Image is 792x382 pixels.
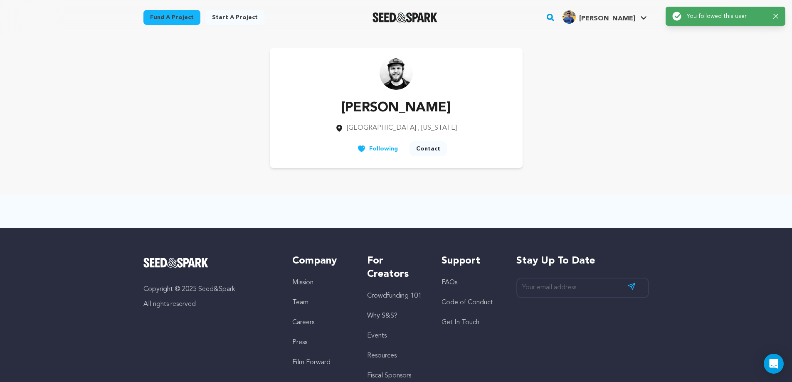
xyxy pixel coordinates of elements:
a: Seed&Spark Homepage [373,12,438,22]
a: Press [292,339,307,346]
button: Following [350,141,405,156]
h5: Stay up to date [516,254,649,268]
span: Brijesh G.'s Profile [561,9,649,26]
a: Resources [367,352,397,359]
a: Brijesh G.'s Profile [561,9,649,24]
a: Code of Conduct [442,299,493,306]
a: Fund a project [143,10,200,25]
img: aa3a6eba01ca51bb.jpg [563,10,576,24]
div: Brijesh G.'s Profile [563,10,635,24]
p: [PERSON_NAME] [335,98,457,118]
a: Careers [292,319,314,326]
a: Crowdfunding 101 [367,293,422,299]
a: Fiscal Sponsors [367,372,411,379]
input: Your email address [516,278,649,298]
a: FAQs [442,279,457,286]
h5: Company [292,254,350,268]
p: All rights reserved [143,299,276,309]
span: [GEOGRAPHIC_DATA] [347,125,416,131]
h5: For Creators [367,254,425,281]
p: You followed this user [686,12,767,20]
p: Copyright © 2025 Seed&Spark [143,284,276,294]
a: Mission [292,279,313,286]
img: Seed&Spark Logo Dark Mode [373,12,438,22]
a: Why S&S? [367,313,397,319]
a: Events [367,333,387,339]
div: Open Intercom Messenger [764,354,784,374]
a: Team [292,299,308,306]
a: Seed&Spark Homepage [143,258,276,268]
button: Contact [410,141,447,156]
span: , [US_STATE] [418,125,457,131]
a: Get In Touch [442,319,479,326]
a: Start a project [205,10,264,25]
span: [PERSON_NAME] [579,15,635,22]
h5: Support [442,254,499,268]
a: Film Forward [292,359,331,366]
img: Seed&Spark Logo [143,258,209,268]
img: https://seedandspark-static.s3.us-east-2.amazonaws.com/images/User/000/566/868/medium/0bbd8d09b2b... [380,57,413,90]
